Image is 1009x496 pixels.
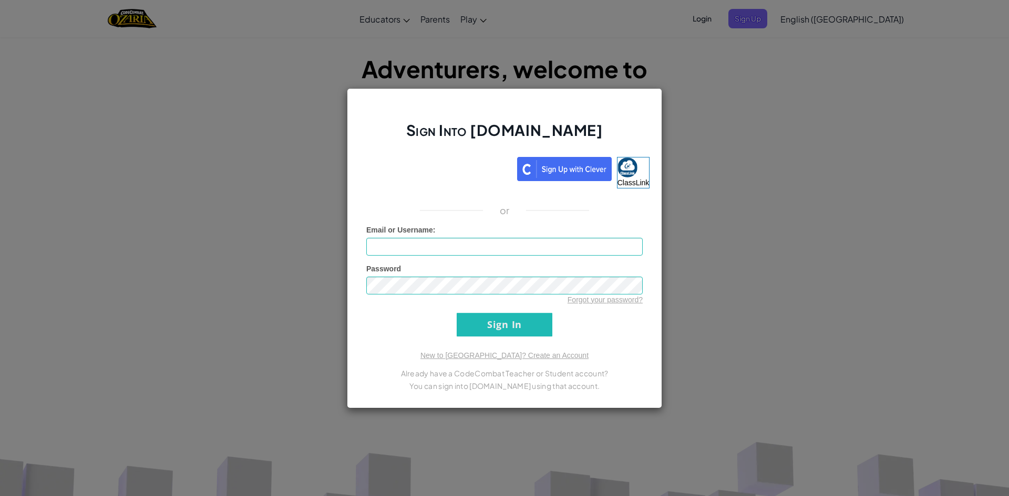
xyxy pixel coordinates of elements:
p: or [500,204,510,217]
span: Password [366,265,401,273]
a: New to [GEOGRAPHIC_DATA]? Create an Account [420,351,589,360]
img: clever_sso_button@2x.png [517,157,612,181]
label: : [366,225,436,235]
input: Sign In [457,313,552,336]
span: Email or Username [366,226,433,234]
span: ClassLink [617,178,650,187]
img: classlink-logo-small.png [617,157,637,177]
a: Forgot your password? [568,296,643,304]
p: Already have a CodeCombat Teacher or Student account? [366,367,643,379]
iframe: Sign in with Google Button [354,156,517,179]
p: You can sign into [DOMAIN_NAME] using that account. [366,379,643,392]
h2: Sign Into [DOMAIN_NAME] [366,120,643,151]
